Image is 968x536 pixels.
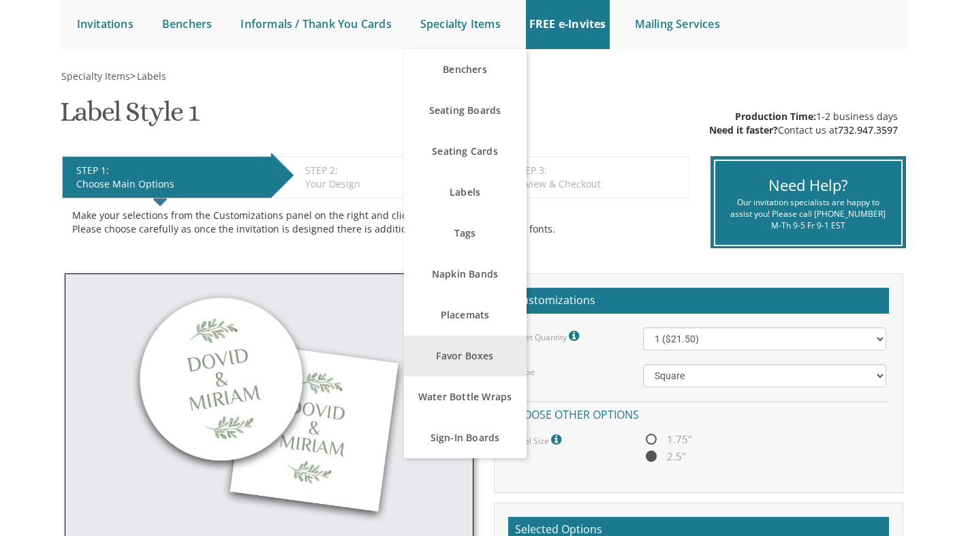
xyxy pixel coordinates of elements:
[404,172,527,213] a: Labels
[404,213,527,254] a: Tags
[725,175,891,196] div: Need Help?
[404,295,527,336] a: Placemats
[60,70,130,83] a: Specialty Items
[305,177,473,191] div: Your Design
[709,123,778,136] span: Need it faster?
[305,164,473,177] div: STEP 2:
[643,448,686,465] span: 2.5"
[514,164,682,177] div: STEP 3:
[508,401,888,425] h4: Choose other options
[61,70,130,83] span: Specialty Items
[643,431,692,448] span: 1.75"
[735,110,816,123] span: Production Time:
[511,431,565,449] label: Label Size
[60,97,199,137] h1: Label Style 1
[130,70,166,83] span: >
[725,196,891,231] div: Our invitation specialists are happy to assist you! Please call [PHONE_NUMBER] M-Th 9-5 Fr 9-1 EST
[508,288,888,314] h2: Customizations
[404,90,527,131] a: Seating Boards
[709,110,898,137] p: 1-2 business days Contact us at
[838,123,898,136] a: 732.947.3597
[514,177,682,191] div: Review & Checkout
[404,336,527,376] a: Favor Boxes
[76,164,264,177] div: STEP 1:
[404,254,527,295] a: Napkin Bands
[404,376,527,417] a: Water Bottle Wraps
[76,177,264,191] div: Choose Main Options
[404,131,527,172] a: Seating Cards
[511,327,582,345] label: Sheet Quantity
[404,417,527,458] a: Sign-In Boards
[136,70,166,83] a: Labels
[404,49,527,90] a: Benchers
[72,209,678,236] div: Make your selections from the Customizations panel on the right and click NEXT Please choose care...
[137,70,166,83] span: Labels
